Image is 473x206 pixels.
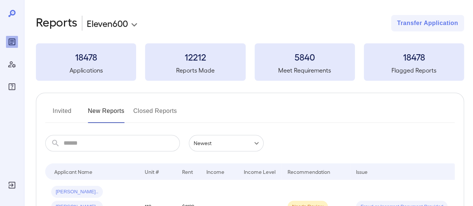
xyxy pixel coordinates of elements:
h3: 5840 [255,51,355,63]
div: Unit # [145,167,159,176]
div: Recommendation [288,167,330,176]
h5: Meet Requirements [255,66,355,75]
div: Reports [6,36,18,48]
summary: 18478Applications12212Reports Made5840Meet Requirements18478Flagged Reports [36,43,464,81]
div: Log Out [6,179,18,191]
h3: 12212 [145,51,245,63]
div: Issue [356,167,368,176]
button: New Reports [88,105,125,123]
div: Income Level [244,167,276,176]
button: Closed Reports [133,105,177,123]
div: Manage Users [6,58,18,70]
div: Applicant Name [54,167,92,176]
button: Invited [45,105,79,123]
h3: 18478 [364,51,464,63]
div: Income [206,167,224,176]
div: Newest [189,135,264,151]
p: Eleven600 [87,17,128,29]
h5: Flagged Reports [364,66,464,75]
div: Rent [182,167,194,176]
span: [PERSON_NAME].. [51,188,103,196]
h3: 18478 [36,51,136,63]
h5: Reports Made [145,66,245,75]
h5: Applications [36,66,136,75]
h2: Reports [36,15,77,31]
button: Transfer Application [391,15,464,31]
div: FAQ [6,81,18,93]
